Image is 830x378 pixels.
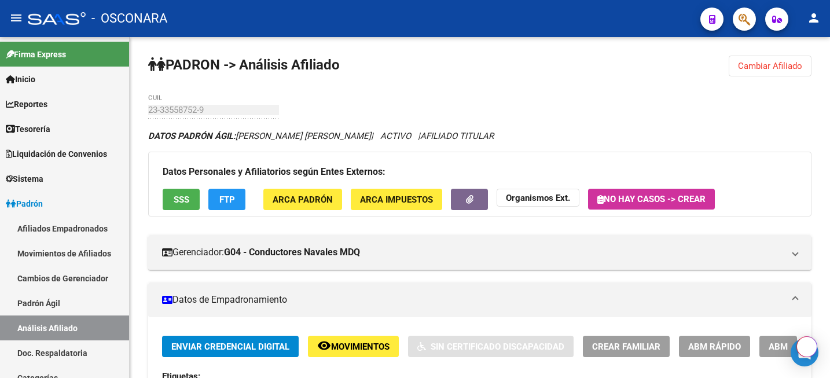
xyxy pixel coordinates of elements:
[263,189,342,210] button: ARCA Padrón
[6,48,66,61] span: Firma Express
[688,342,741,352] span: ABM Rápido
[506,193,570,203] strong: Organismos Ext.
[162,246,784,259] mat-panel-title: Gerenciador:
[6,197,43,210] span: Padrón
[679,336,750,357] button: ABM Rápido
[408,336,574,357] button: Sin Certificado Discapacidad
[729,56,811,76] button: Cambiar Afiliado
[224,246,360,259] strong: G04 - Conductores Navales MDQ
[6,98,47,111] span: Reportes
[420,131,494,141] span: AFILIADO TITULAR
[6,73,35,86] span: Inicio
[6,123,50,135] span: Tesorería
[351,189,442,210] button: ARCA Impuestos
[6,148,107,160] span: Liquidación de Convenios
[174,194,189,205] span: SSS
[807,11,821,25] mat-icon: person
[592,342,660,352] span: Crear Familiar
[208,189,245,210] button: FTP
[163,189,200,210] button: SSS
[162,293,784,306] mat-panel-title: Datos de Empadronamiento
[148,57,340,73] strong: PADRON -> Análisis Afiliado
[497,189,579,207] button: Organismos Ext.
[597,194,706,204] span: No hay casos -> Crear
[759,336,797,357] button: ABM
[91,6,167,31] span: - OSCONARA
[171,342,289,352] span: Enviar Credencial Digital
[219,194,235,205] span: FTP
[431,342,564,352] span: Sin Certificado Discapacidad
[6,173,43,185] span: Sistema
[317,339,331,353] mat-icon: remove_red_eye
[163,164,797,180] h3: Datos Personales y Afiliatorios según Entes Externos:
[148,131,371,141] span: [PERSON_NAME] [PERSON_NAME]
[148,282,811,317] mat-expansion-panel-header: Datos de Empadronamiento
[583,336,670,357] button: Crear Familiar
[148,131,494,141] i: | ACTIVO |
[9,11,23,25] mat-icon: menu
[331,342,390,352] span: Movimientos
[148,131,236,141] strong: DATOS PADRÓN ÁGIL:
[360,194,433,205] span: ARCA Impuestos
[738,61,802,71] span: Cambiar Afiliado
[308,336,399,357] button: Movimientos
[769,342,788,352] span: ABM
[791,339,818,366] div: Open Intercom Messenger
[148,235,811,270] mat-expansion-panel-header: Gerenciador:G04 - Conductores Navales MDQ
[273,194,333,205] span: ARCA Padrón
[162,336,299,357] button: Enviar Credencial Digital
[588,189,715,210] button: No hay casos -> Crear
